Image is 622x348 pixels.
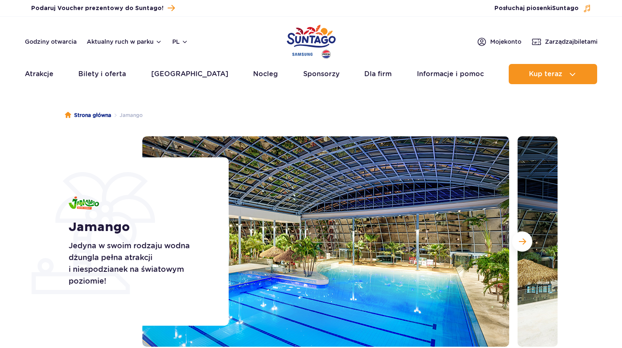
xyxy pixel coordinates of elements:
[69,197,99,210] img: Jamango
[494,4,591,13] button: Posłuchaj piosenkiSuntago
[69,220,210,235] h1: Jamango
[78,64,126,84] a: Bilety i oferta
[303,64,339,84] a: Sponsorzy
[364,64,392,84] a: Dla firm
[253,64,278,84] a: Nocleg
[25,64,53,84] a: Atrakcje
[69,240,210,287] p: Jedyna w swoim rodzaju wodna dżungla pełna atrakcji i niespodzianek na światowym poziomie!
[545,37,598,46] span: Zarządzaj biletami
[509,64,597,84] button: Kup teraz
[151,64,228,84] a: [GEOGRAPHIC_DATA]
[31,3,175,14] a: Podaruj Voucher prezentowy do Suntago!
[287,21,336,60] a: Park of Poland
[31,4,163,13] span: Podaruj Voucher prezentowy do Suntago!
[111,111,143,120] li: Jamango
[490,37,521,46] span: Moje konto
[417,64,484,84] a: Informacje i pomoc
[65,111,111,120] a: Strona główna
[172,37,188,46] button: pl
[87,38,162,45] button: Aktualny ruch w parku
[531,37,598,47] a: Zarządzajbiletami
[25,37,77,46] a: Godziny otwarcia
[552,5,579,11] span: Suntago
[477,37,521,47] a: Mojekonto
[494,4,579,13] span: Posłuchaj piosenki
[512,231,532,252] button: Następny slajd
[529,70,562,78] span: Kup teraz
